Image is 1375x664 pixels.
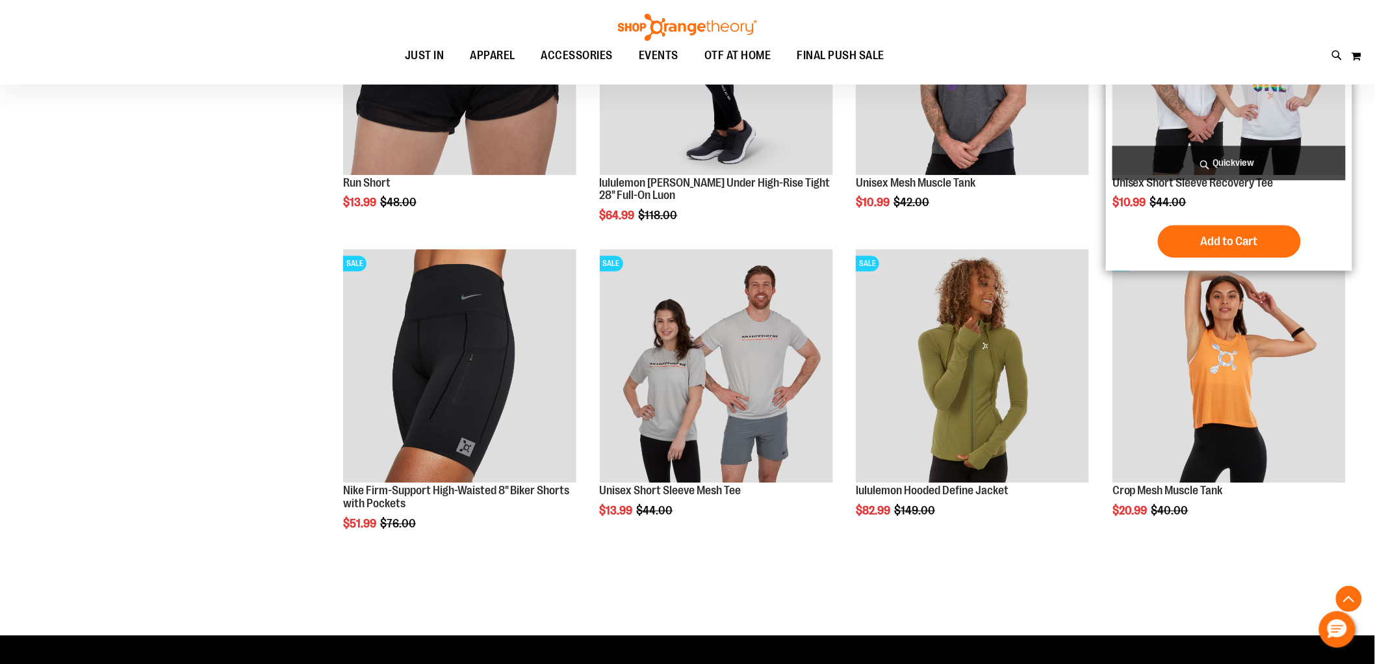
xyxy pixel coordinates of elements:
[856,176,975,189] a: Unisex Mesh Muscle Tank
[1112,249,1346,483] img: Crop Mesh Muscle Tank primary image
[593,243,840,550] div: product
[856,504,892,517] span: $82.99
[1151,504,1190,517] span: $40.00
[856,249,1089,485] a: Product image for lululemon Hooded Define JacketSALE
[894,504,937,517] span: $149.00
[1112,176,1274,189] a: Unisex Short Sleeve Recovery Tee
[1201,234,1258,248] span: Add to Cart
[691,41,784,71] a: OTF AT HOME
[337,243,583,563] div: product
[856,484,1009,497] a: lululemon Hooded Define Jacket
[528,41,626,71] a: ACCESSORIES
[600,504,635,517] span: $13.99
[639,209,680,222] span: $118.00
[392,41,457,71] a: JUST IN
[1106,243,1352,550] div: product
[637,504,675,517] span: $44.00
[1112,484,1223,497] a: Crop Mesh Muscle Tank
[1158,225,1301,258] button: Add to Cart
[1150,196,1189,209] span: $44.00
[600,484,741,497] a: Unisex Short Sleeve Mesh Tee
[1112,196,1148,209] span: $10.99
[893,196,931,209] span: $42.00
[343,249,576,483] img: Product image for Nike Firm-Support High-Waisted 8in Biker Shorts with Pockets
[639,41,678,70] span: EVENTS
[470,41,515,70] span: APPAREL
[343,484,569,510] a: Nike Firm-Support High-Waisted 8" Biker Shorts with Pockets
[343,249,576,485] a: Product image for Nike Firm-Support High-Waisted 8in Biker Shorts with PocketsSALE
[1112,249,1346,485] a: Crop Mesh Muscle Tank primary imageSALE
[600,249,833,485] a: Product image for Unisex Short Sleeve Mesh TeeSALE
[600,176,830,202] a: lululemon [PERSON_NAME] Under High-Rise Tight 28" Full-On Luon
[600,256,623,271] span: SALE
[380,196,418,209] span: $48.00
[457,41,528,71] a: APPAREL
[343,176,391,189] a: Run Short
[405,41,444,70] span: JUST IN
[856,196,892,209] span: $10.99
[1336,586,1362,612] button: Back To Top
[1319,611,1356,648] button: Hello, have a question? Let’s chat.
[856,256,879,271] span: SALE
[343,256,366,271] span: SALE
[343,196,378,209] span: $13.99
[616,14,759,41] img: Shop Orangetheory
[380,517,418,530] span: $76.00
[541,41,613,70] span: ACCESSORIES
[849,243,1096,550] div: product
[704,41,771,70] span: OTF AT HOME
[626,41,691,71] a: EVENTS
[1112,504,1150,517] span: $20.99
[600,249,833,483] img: Product image for Unisex Short Sleeve Mesh Tee
[600,209,637,222] span: $64.99
[1112,146,1346,180] a: Quickview
[797,41,885,70] span: FINAL PUSH SALE
[856,249,1089,483] img: Product image for lululemon Hooded Define Jacket
[784,41,898,70] a: FINAL PUSH SALE
[343,517,378,530] span: $51.99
